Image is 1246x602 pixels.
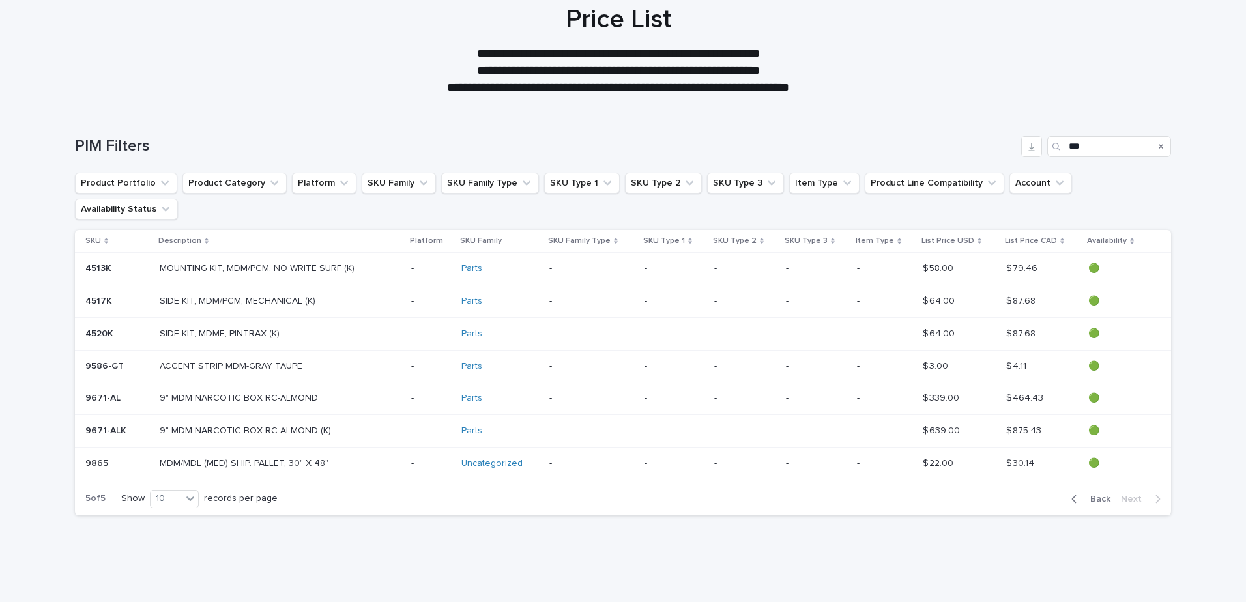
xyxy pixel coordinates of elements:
p: MDM/MDL (MED) SHIP. PALLET, 30" X 48" [160,455,331,469]
button: Next [1116,493,1171,505]
a: Parts [461,263,482,274]
p: 9671-ALK [85,423,129,437]
button: Back [1061,493,1116,505]
p: - [549,425,634,437]
a: Parts [461,425,482,437]
p: $ 3.00 [923,358,951,372]
p: - [714,361,776,372]
p: - [645,328,704,339]
button: SKU Type 1 [544,173,620,193]
p: SKU Family [460,234,502,248]
p: - [714,328,776,339]
button: SKU Type 3 [707,173,784,193]
p: - [549,361,634,372]
button: Item Type [789,173,860,193]
p: 9586-GT [85,358,126,372]
h1: PIM Filters [75,137,1017,156]
tr: 9671-ALK9671-ALK 9" MDM NARCOTIC BOX RC-ALMOND (K)9" MDM NARCOTIC BOX RC-ALMOND (K) -Parts -----$... [75,415,1172,448]
p: SIDE KIT, MDM/PCM, MECHANICAL (K) [160,293,318,307]
p: 🟢 [1088,328,1150,339]
p: - [786,361,847,372]
p: - [857,263,912,274]
button: SKU Type 2 [625,173,702,193]
p: - [714,393,776,404]
p: - [857,328,912,339]
p: - [714,425,776,437]
button: Product Category [182,173,287,193]
tr: 4513K4513K MOUNTING KIT, MDM/PCM, NO WRITE SURF (K)MOUNTING KIT, MDM/PCM, NO WRITE SURF (K) -Part... [75,253,1172,285]
p: - [645,361,704,372]
p: SKU Type 3 [785,234,828,248]
button: Product Line Compatibility [865,173,1004,193]
a: Parts [461,393,482,404]
p: $ 339.00 [923,390,962,404]
p: Show [121,493,145,504]
p: Platform [410,234,443,248]
p: - [411,361,451,372]
p: - [549,263,634,274]
p: - [786,458,847,469]
p: - [411,296,451,307]
button: SKU Family [362,173,436,193]
p: 🟢 [1088,263,1150,274]
p: 4513K [85,261,114,274]
tr: 9671-AL9671-AL 9" MDM NARCOTIC BOX RC-ALMOND9" MDM NARCOTIC BOX RC-ALMOND -Parts -----$ 339.00$ 3... [75,382,1172,415]
p: - [411,328,451,339]
p: $ 87.68 [1006,293,1038,307]
p: - [857,458,912,469]
p: - [549,458,634,469]
p: Item Type [856,234,894,248]
p: $ 87.68 [1006,326,1038,339]
p: $ 22.00 [923,455,956,469]
p: - [714,296,776,307]
tr: 9586-GT9586-GT ACCENT STRIP MDM-GRAY TAUPEACCENT STRIP MDM-GRAY TAUPE -Parts -----$ 3.00$ 3.00 $ ... [75,350,1172,382]
p: - [411,458,451,469]
input: Search [1047,136,1171,157]
p: - [857,296,912,307]
p: $ 639.00 [923,423,963,437]
p: 9671-AL [85,390,123,404]
p: List Price CAD [1005,234,1057,248]
p: 9" MDM NARCOTIC BOX RC-ALMOND [160,390,321,404]
p: - [786,296,847,307]
p: MOUNTING KIT, MDM/PCM, NO WRITE SURF (K) [160,261,357,274]
p: - [786,393,847,404]
p: - [549,296,634,307]
a: Parts [461,296,482,307]
button: SKU Family Type [441,173,539,193]
h1: Price List [299,4,938,35]
div: 10 [151,492,182,506]
p: ACCENT STRIP MDM-GRAY TAUPE [160,358,305,372]
p: - [786,263,847,274]
p: List Price USD [921,234,974,248]
a: Uncategorized [461,458,523,469]
p: - [786,328,847,339]
p: - [411,393,451,404]
p: 5 of 5 [75,483,116,515]
p: $ 64.00 [923,326,957,339]
p: 🟢 [1088,425,1150,437]
button: Platform [292,173,356,193]
p: - [549,393,634,404]
button: Account [1009,173,1072,193]
button: Availability Status [75,199,178,220]
span: Next [1121,494,1150,504]
p: - [714,263,776,274]
p: - [411,263,451,274]
p: 🟢 [1088,296,1150,307]
p: - [857,361,912,372]
p: $ 4.11 [1006,358,1029,372]
span: Back [1082,494,1110,504]
p: SKU Family Type [548,234,611,248]
p: $ 464.43 [1006,390,1046,404]
p: 9" MDM NARCOTIC BOX RC-ALMOND (K) [160,423,334,437]
tr: 4517K4517K SIDE KIT, MDM/PCM, MECHANICAL (K)SIDE KIT, MDM/PCM, MECHANICAL (K) -Parts -----$ 64.00... [75,285,1172,317]
p: - [411,425,451,437]
p: - [786,425,847,437]
p: - [645,393,704,404]
a: Parts [461,328,482,339]
p: SKU [85,234,101,248]
p: - [714,458,776,469]
p: - [645,296,704,307]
